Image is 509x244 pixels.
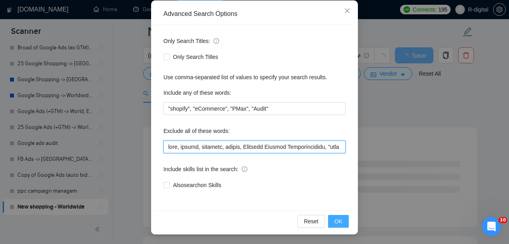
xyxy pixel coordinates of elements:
iframe: Intercom live chat [482,217,501,236]
label: Exclude all of these words: [163,125,230,137]
label: Include any of these words: [163,86,231,99]
span: info-circle [214,38,219,44]
span: close [344,8,350,14]
span: Include skills list in the search: [163,165,247,174]
div: Advanced Search Options [163,10,346,18]
div: Use comma-separated list of values to specify your search results. [163,73,346,82]
button: OK [328,215,349,228]
span: 10 [498,217,507,223]
span: info-circle [242,166,247,172]
button: Close [336,0,358,22]
span: Only Search Titles [170,53,221,61]
span: OK [334,217,342,226]
span: Reset [304,217,319,226]
button: Reset [297,215,325,228]
span: Also search on Skills [170,181,224,189]
span: Only Search Titles: [163,37,219,45]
